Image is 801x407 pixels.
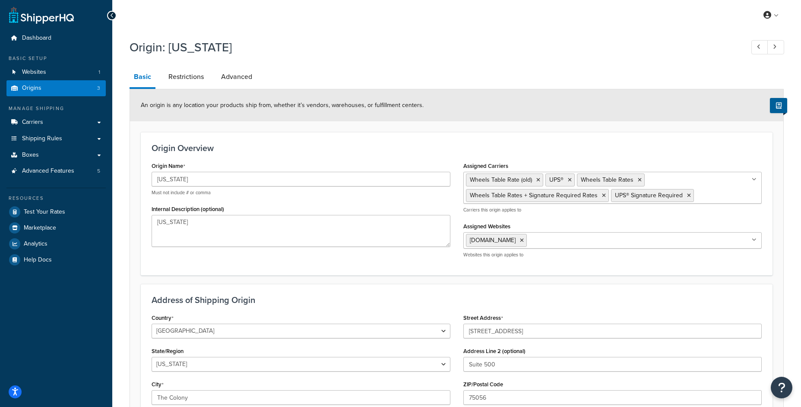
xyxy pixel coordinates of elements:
a: Help Docs [6,252,106,268]
span: Test Your Rates [24,208,65,216]
a: Test Your Rates [6,204,106,220]
a: Previous Record [751,40,768,54]
span: Marketplace [24,224,56,232]
li: Advanced Features [6,163,106,179]
span: Analytics [24,240,47,248]
a: Next Record [767,40,784,54]
span: Boxes [22,151,39,159]
a: Marketplace [6,220,106,236]
span: [DOMAIN_NAME] [470,236,516,245]
a: Shipping Rules [6,131,106,147]
span: Websites [22,69,46,76]
span: Help Docs [24,256,52,264]
h3: Origin Overview [152,143,762,153]
label: Assigned Carriers [463,163,508,169]
a: Advanced Features5 [6,163,106,179]
a: Websites1 [6,64,106,80]
span: Advanced Features [22,167,74,175]
span: 5 [97,167,100,175]
p: Carriers this origin applies to [463,207,762,213]
button: Open Resource Center [771,377,792,398]
textarea: [US_STATE] [152,215,450,247]
label: Assigned Websites [463,223,510,230]
span: UPS® Signature Required [615,191,683,200]
label: ZIP/Postal Code [463,381,503,388]
label: Country [152,315,174,322]
a: Advanced [217,66,256,87]
a: Analytics [6,236,106,252]
a: Boxes [6,147,106,163]
span: Wheels Table Rate (old) [470,175,532,184]
a: Origins3 [6,80,106,96]
div: Basic Setup [6,55,106,62]
h1: Origin: [US_STATE] [130,39,735,56]
label: Address Line 2 (optional) [463,348,526,354]
label: State/Region [152,348,184,354]
span: Shipping Rules [22,135,62,142]
a: Carriers [6,114,106,130]
p: Must not include # or comma [152,189,450,196]
li: Websites [6,64,106,80]
span: Dashboard [22,35,51,42]
h3: Address of Shipping Origin [152,295,762,305]
span: 3 [97,85,100,92]
a: Basic [130,66,155,89]
div: Resources [6,195,106,202]
span: Carriers [22,119,43,126]
span: Wheels Table Rates [581,175,633,184]
span: Origins [22,85,41,92]
button: Show Help Docs [770,98,787,113]
label: Internal Description (optional) [152,206,224,212]
span: Wheels Table Rates + Signature Required Rates [470,191,598,200]
label: Origin Name [152,163,185,170]
label: Street Address [463,315,503,322]
li: Origins [6,80,106,96]
a: Restrictions [164,66,208,87]
span: 1 [98,69,100,76]
div: Manage Shipping [6,105,106,112]
a: Dashboard [6,30,106,46]
p: Websites this origin applies to [463,252,762,258]
span: An origin is any location your products ship from, whether it’s vendors, warehouses, or fulfillme... [141,101,424,110]
label: City [152,381,164,388]
span: UPS® [549,175,564,184]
